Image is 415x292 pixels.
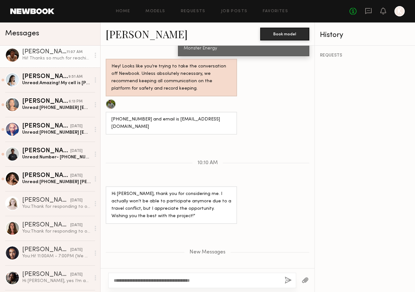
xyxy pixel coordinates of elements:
a: Job Posts [221,9,248,13]
div: [PHONE_NUMBER] and email is [EMAIL_ADDRESS][DOMAIN_NAME] [111,116,231,131]
div: Unread: [PHONE_NUMBER] [PERSON_NAME][EMAIL_ADDRESS][DOMAIN_NAME] [22,179,91,185]
div: [PERSON_NAME] [22,49,66,55]
div: You: Hi! 11:00AM - 7:00PM (We might be flex with the timing, but this is the window we are workin... [22,253,91,259]
div: [PERSON_NAME] [22,173,70,179]
div: You: Thank for responding to our request! Fortunately, you have been chosen to be an extra for th... [22,228,91,234]
div: Unread: Number- [PHONE_NUMBER] Email- [EMAIL_ADDRESS][DOMAIN_NAME] [22,154,91,160]
div: Hey! Looks like you’re trying to take the conversation off Newbook. Unless absolutely necessary, ... [111,63,231,93]
a: Book model [260,31,309,36]
div: Hii! Thanks so much for reaching out! Sounds like a lot of fun! Can we do $1000 again ? [22,55,91,61]
div: [PERSON_NAME] [22,98,69,105]
div: Hi [PERSON_NAME], yes I’m available [DATE]. Here is a current photo. Let me know if you need anyt... [22,278,91,284]
div: [DATE] [70,198,83,204]
div: [DATE] [70,148,83,154]
div: [DATE] [70,173,83,179]
div: [PERSON_NAME] [22,148,70,154]
a: [PERSON_NAME] [106,27,188,41]
div: [PERSON_NAME] [22,197,70,204]
div: [DATE] [70,123,83,129]
div: [PERSON_NAME] [22,74,68,80]
div: You: Thank for responding to our request! Fortunately, you have been chosen to be an extra for th... [22,204,91,210]
div: [DATE] [70,272,83,278]
div: 6:13 PM [69,99,83,105]
div: REQUESTS [320,53,410,58]
div: Unread: Amazing! My cell is [PHONE_NUMBER] and email is [EMAIL_ADDRESS][DOMAIN_NAME]. Thank you! [22,80,91,86]
a: Models [146,9,165,13]
div: [DATE] [70,222,83,228]
div: 11:07 AM [66,49,83,55]
div: [DATE] [70,247,83,253]
a: Home [116,9,130,13]
div: Hi [PERSON_NAME], thank you for considering me. I actually won’t be able to participate anymore d... [111,190,231,220]
div: History [320,31,410,39]
a: Requests [181,9,206,13]
a: K [394,6,405,16]
div: [PERSON_NAME] [22,247,70,253]
div: Unread: [PHONE_NUMBER] [EMAIL_ADDRESS][DOMAIN_NAME] [22,129,91,136]
div: 9:51 AM [68,74,83,80]
div: [PERSON_NAME] [22,123,70,129]
div: [PERSON_NAME] [22,222,70,228]
div: [PERSON_NAME] [22,271,70,278]
span: 10:10 AM [198,160,218,166]
div: Unread: [PHONE_NUMBER] [EMAIL_ADDRESS][DOMAIN_NAME] [22,105,91,111]
span: Messages [5,30,39,37]
span: New Messages [190,250,225,255]
a: Favorites [263,9,288,13]
button: Book model [260,28,309,40]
